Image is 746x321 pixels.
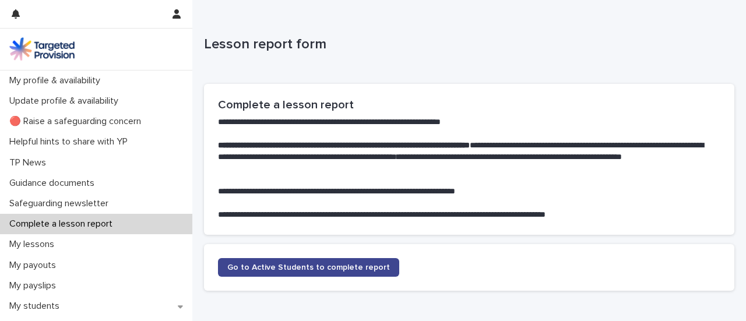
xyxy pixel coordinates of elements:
img: M5nRWzHhSzIhMunXDL62 [9,37,75,61]
p: Update profile & availability [5,96,128,107]
a: Go to Active Students to complete report [218,258,399,277]
h2: Complete a lesson report [218,98,720,112]
p: Safeguarding newsletter [5,198,118,209]
p: My payslips [5,280,65,291]
p: Complete a lesson report [5,218,122,230]
span: Go to Active Students to complete report [227,263,390,271]
p: 🔴 Raise a safeguarding concern [5,116,150,127]
p: My students [5,301,69,312]
p: My payouts [5,260,65,271]
p: Lesson report form [204,36,730,53]
p: My lessons [5,239,64,250]
p: My profile & availability [5,75,110,86]
p: TP News [5,157,55,168]
p: Guidance documents [5,178,104,189]
p: Helpful hints to share with YP [5,136,137,147]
